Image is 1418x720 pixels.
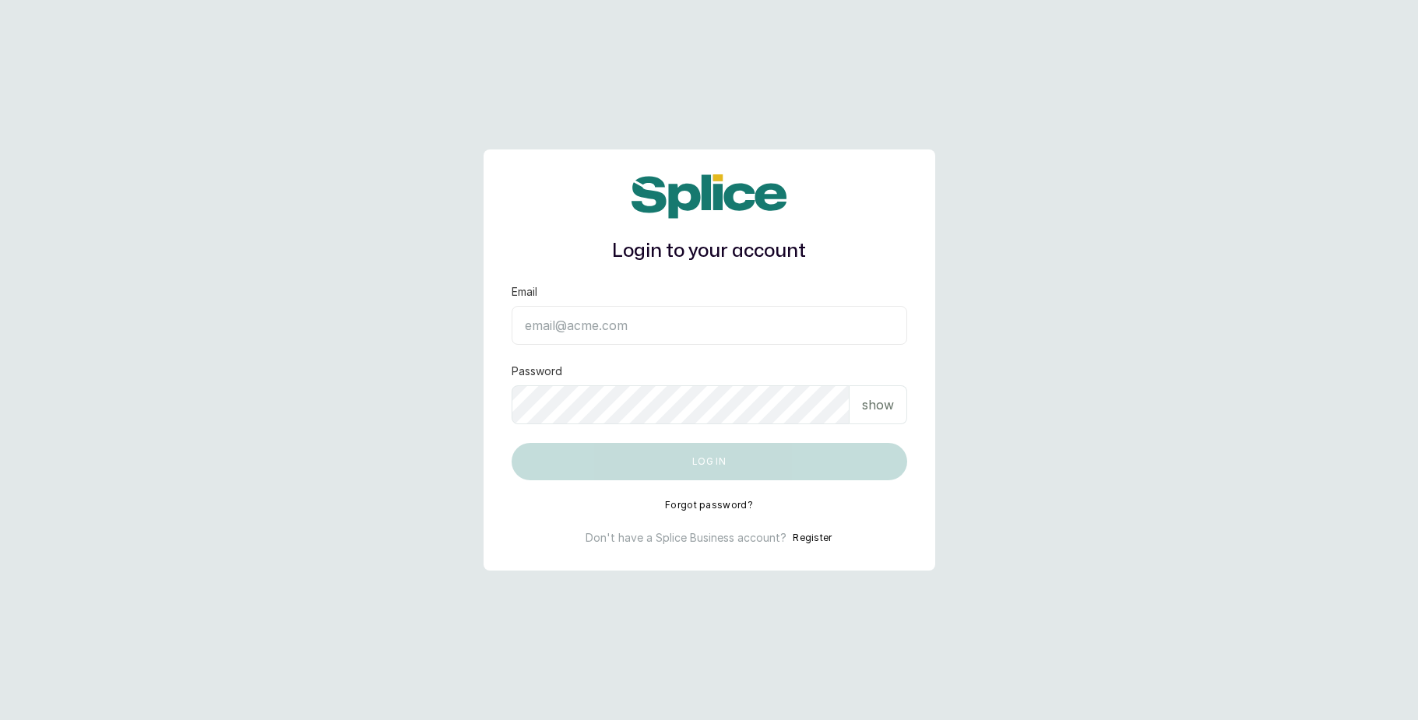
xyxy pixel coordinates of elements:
[512,443,907,480] button: Log in
[512,306,907,345] input: email@acme.com
[862,395,894,414] p: show
[793,530,832,546] button: Register
[512,284,537,300] label: Email
[665,499,753,511] button: Forgot password?
[512,364,562,379] label: Password
[512,237,907,265] h1: Login to your account
[586,530,786,546] p: Don't have a Splice Business account?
